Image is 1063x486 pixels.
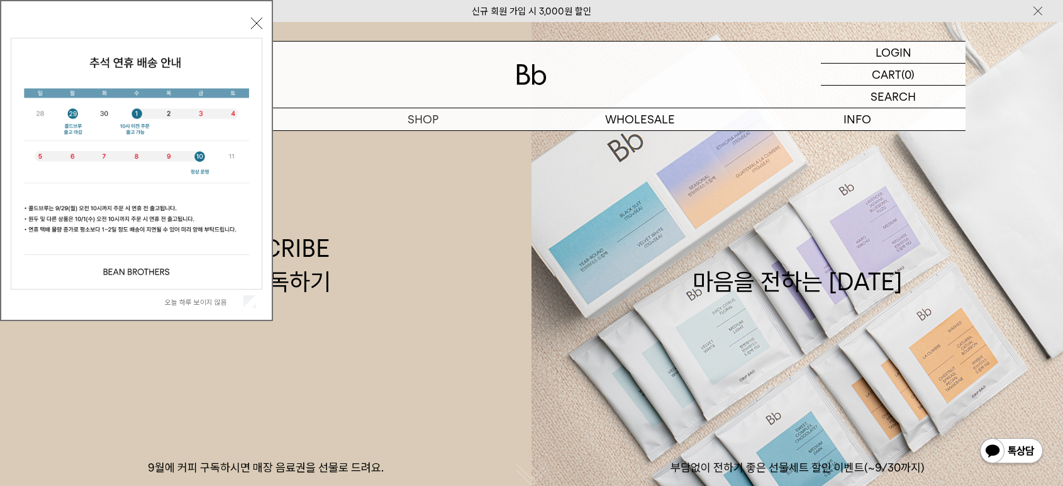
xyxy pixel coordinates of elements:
[749,108,966,130] p: INFO
[531,460,1063,475] p: 부담없이 전하기 좋은 선물세트 할인 이벤트(~9/30까지)
[11,38,262,289] img: 5e4d662c6b1424087153c0055ceb1a13_140731.jpg
[314,108,531,130] a: SHOP
[871,86,916,108] p: SEARCH
[516,64,547,85] img: 로고
[693,232,903,298] div: 마음을 전하는 [DATE]
[821,42,966,64] a: LOGIN
[872,64,901,85] p: CART
[821,64,966,86] a: CART (0)
[531,108,749,130] p: WHOLESALE
[472,6,591,17] a: 신규 회원 가입 시 3,000원 할인
[251,18,262,29] button: 닫기
[165,298,241,307] label: 오늘 하루 보이지 않음
[979,437,1044,467] img: 카카오톡 채널 1:1 채팅 버튼
[876,42,911,63] p: LOGIN
[901,64,915,85] p: (0)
